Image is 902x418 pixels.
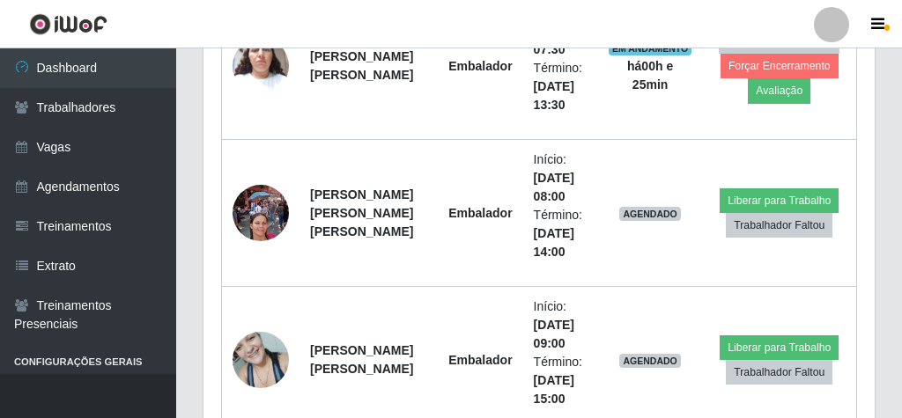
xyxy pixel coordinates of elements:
[726,360,832,385] button: Trabalhador Faltou
[720,335,839,360] button: Liberar para Trabalho
[721,54,839,78] button: Forçar Encerramento
[448,206,512,220] strong: Embalador
[310,187,413,238] strong: [PERSON_NAME] [PERSON_NAME] [PERSON_NAME]
[233,28,289,103] img: 1750954658696.jpeg
[619,207,681,221] span: AGENDADO
[534,79,574,112] time: [DATE] 13:30
[310,343,413,376] strong: [PERSON_NAME] [PERSON_NAME]
[534,297,588,353] li: Início:
[534,150,588,206] li: Início:
[448,353,512,367] strong: Embalador
[534,171,574,203] time: [DATE] 08:00
[534,226,574,259] time: [DATE] 14:00
[233,322,289,397] img: 1714959691742.jpeg
[448,59,512,73] strong: Embalador
[619,354,681,368] span: AGENDADO
[534,206,588,261] li: Término:
[29,13,107,35] img: CoreUI Logo
[233,175,289,250] img: 1759768712973.jpeg
[726,213,832,238] button: Trabalhador Faltou
[534,59,588,114] li: Término:
[627,59,673,92] strong: há 00 h e 25 min
[534,353,588,408] li: Término:
[534,318,574,350] time: [DATE] 09:00
[748,78,810,103] button: Avaliação
[310,49,413,82] strong: [PERSON_NAME] [PERSON_NAME]
[534,373,574,406] time: [DATE] 15:00
[720,188,839,213] button: Liberar para Trabalho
